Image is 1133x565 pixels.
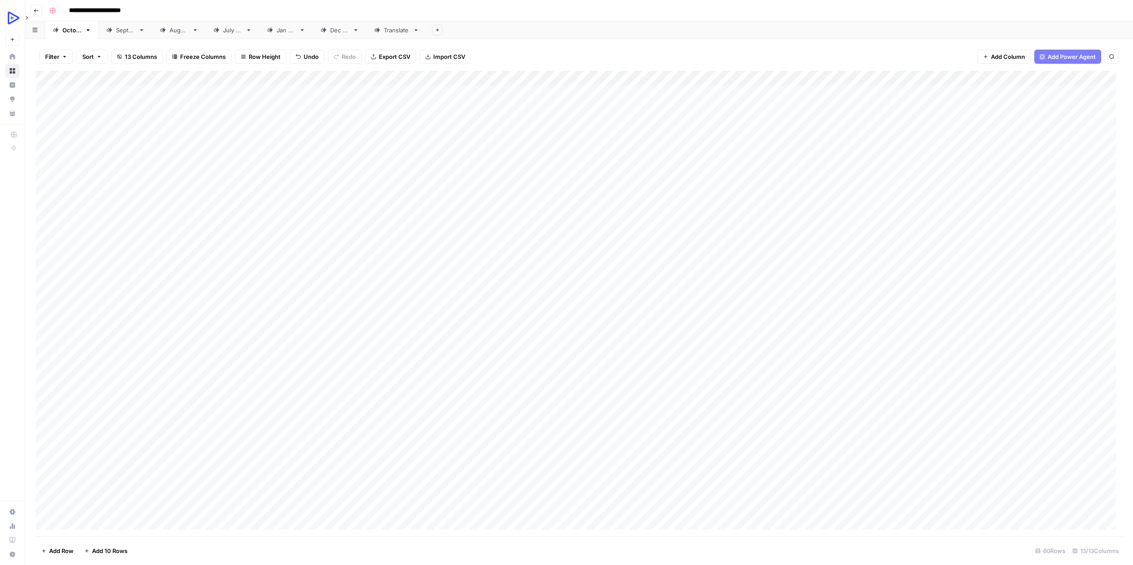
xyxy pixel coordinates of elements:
[45,21,99,39] a: [DATE]
[290,50,324,64] button: Undo
[36,544,79,558] button: Add Row
[111,50,163,64] button: 13 Columns
[365,50,416,64] button: Export CSV
[991,52,1025,61] span: Add Column
[5,106,19,120] a: Your Data
[5,519,19,533] a: Usage
[79,544,133,558] button: Add 10 Rows
[366,21,427,39] a: Translate
[1032,544,1069,558] div: 60 Rows
[166,50,231,64] button: Freeze Columns
[1048,52,1096,61] span: Add Power Agent
[5,533,19,547] a: Learning Hub
[977,50,1031,64] button: Add Column
[92,546,127,555] span: Add 10 Rows
[313,21,366,39] a: [DATE]
[1034,50,1101,64] button: Add Power Agent
[5,78,19,92] a: Insights
[5,64,19,78] a: Browse
[5,505,19,519] a: Settings
[206,21,259,39] a: [DATE]
[342,52,356,61] span: Redo
[125,52,157,61] span: 13 Columns
[277,26,296,35] div: [DATE]
[99,21,152,39] a: [DATE]
[5,7,19,29] button: Workspace: OpenReplay
[5,10,21,26] img: OpenReplay Logo
[5,92,19,106] a: Opportunities
[5,547,19,561] button: Help + Support
[328,50,362,64] button: Redo
[39,50,73,64] button: Filter
[1069,544,1122,558] div: 13/13 Columns
[116,26,135,35] div: [DATE]
[45,52,59,61] span: Filter
[82,52,94,61] span: Sort
[259,21,313,39] a: [DATE]
[330,26,349,35] div: [DATE]
[223,26,242,35] div: [DATE]
[433,52,465,61] span: Import CSV
[384,26,409,35] div: Translate
[77,50,108,64] button: Sort
[49,546,73,555] span: Add Row
[180,52,226,61] span: Freeze Columns
[170,26,189,35] div: [DATE]
[304,52,319,61] span: Undo
[62,26,81,35] div: [DATE]
[420,50,471,64] button: Import CSV
[379,52,410,61] span: Export CSV
[249,52,281,61] span: Row Height
[5,50,19,64] a: Home
[235,50,286,64] button: Row Height
[152,21,206,39] a: [DATE]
